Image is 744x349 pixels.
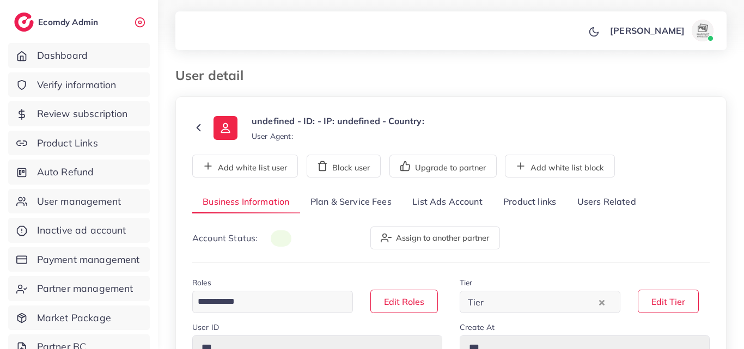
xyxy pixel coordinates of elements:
a: Payment management [8,247,150,272]
button: Add white list user [192,155,298,177]
label: Create At [460,322,495,333]
a: Plan & Service Fees [300,191,402,214]
h2: Ecomdy Admin [38,17,101,27]
span: Tier [466,294,486,310]
a: [PERSON_NAME]avatar [604,20,718,41]
input: Search for option [194,293,339,310]
button: Clear Selected [599,296,605,308]
span: Product Links [37,136,98,150]
div: Search for option [460,291,620,313]
a: Product links [493,191,566,214]
a: List Ads Account [402,191,493,214]
a: Business Information [192,191,300,214]
a: Auto Refund [8,160,150,185]
button: Assign to another partner [370,226,500,249]
button: Add white list block [505,155,615,177]
span: Auto Refund [37,165,94,179]
button: Upgrade to partner [389,155,497,177]
button: Block user [307,155,381,177]
input: Search for option [487,293,597,310]
img: logo [14,13,34,32]
a: logoEcomdy Admin [14,13,101,32]
span: User management [37,194,121,209]
p: [PERSON_NAME] [610,24,685,37]
h3: User detail [175,68,252,83]
p: Account Status: [192,231,291,245]
span: Partner management [37,281,133,296]
span: Inactive ad account [37,223,126,237]
a: Dashboard [8,43,150,68]
a: User management [8,189,150,214]
span: Review subscription [37,107,128,121]
label: User ID [192,322,219,333]
div: Search for option [192,291,353,313]
a: Users Related [566,191,646,214]
a: Partner management [8,276,150,301]
a: Review subscription [8,101,150,126]
label: Tier [460,277,473,288]
a: Product Links [8,131,150,156]
span: Verify information [37,78,117,92]
img: ic-user-info.36bf1079.svg [214,116,237,140]
span: Dashboard [37,48,88,63]
span: Payment management [37,253,140,267]
img: avatar [692,20,713,41]
small: User Agent: [252,131,293,142]
label: Roles [192,277,211,288]
a: Market Package [8,305,150,330]
a: Inactive ad account [8,218,150,243]
button: Edit Tier [638,290,699,313]
button: Edit Roles [370,290,438,313]
p: undefined - ID: - IP: undefined - Country: [252,114,424,127]
span: Market Package [37,311,111,325]
a: Verify information [8,72,150,97]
